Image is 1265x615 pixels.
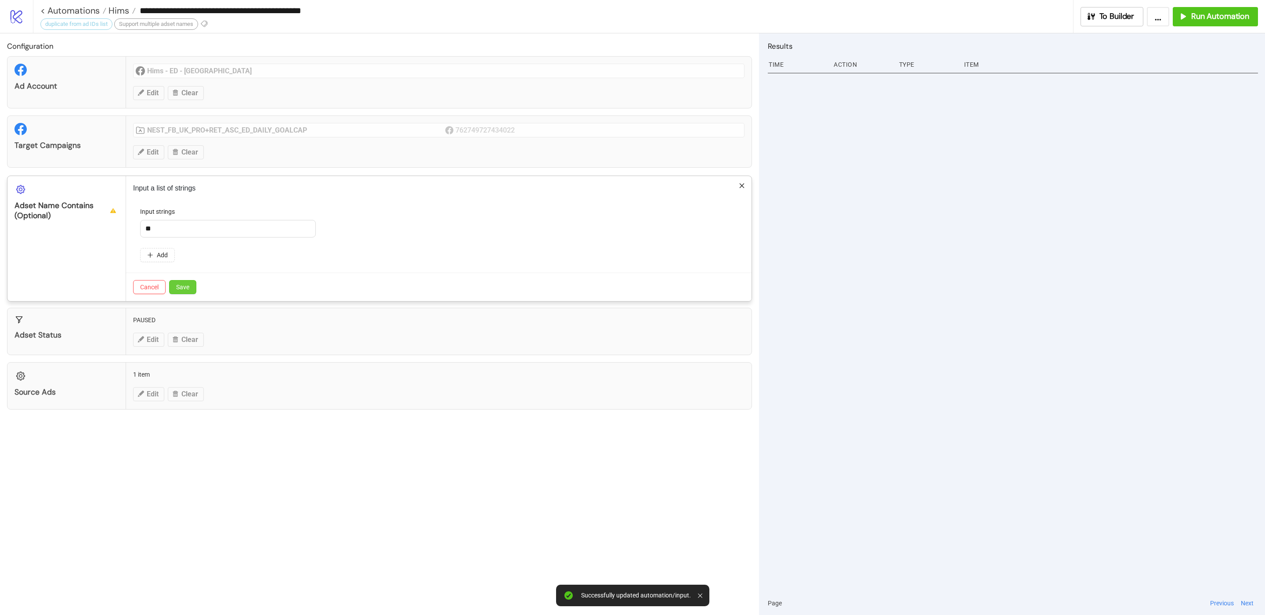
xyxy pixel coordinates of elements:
div: duplicate from ad IDs list [40,18,112,30]
div: Type [898,56,957,73]
p: Input a list of strings [133,183,745,194]
a: < Automations [40,6,106,15]
span: Run Automation [1191,11,1249,22]
button: Run Automation [1173,7,1258,26]
span: close [739,183,745,189]
button: Cancel [133,280,166,294]
button: Next [1238,598,1256,608]
span: Add [157,252,168,259]
h2: Configuration [7,40,752,52]
h2: Results [768,40,1258,52]
button: Save [169,280,196,294]
button: To Builder [1081,7,1144,26]
button: ... [1147,7,1169,26]
span: Page [768,598,782,608]
div: Adset Name contains (optional) [14,201,119,221]
a: Hims [106,6,136,15]
span: Cancel [140,284,159,291]
button: Previous [1207,598,1236,608]
span: plus [147,252,153,258]
div: Support multiple adset names [114,18,198,30]
div: Item [963,56,1258,73]
label: Input strings [140,207,181,216]
span: To Builder [1099,11,1135,22]
span: Hims [106,5,129,16]
span: Save [176,284,189,291]
div: Time [768,56,827,73]
button: Add [140,248,175,262]
div: Successfully updated automation/input. [581,592,691,599]
div: Action [833,56,892,73]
